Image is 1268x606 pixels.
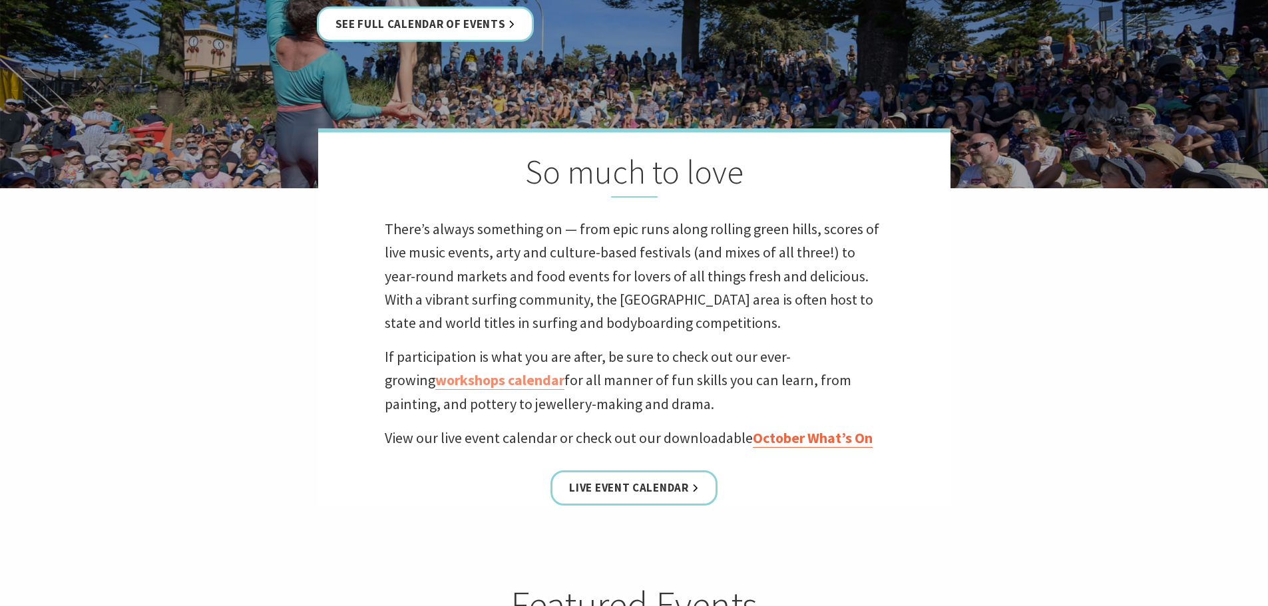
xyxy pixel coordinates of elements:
a: See Full Calendar of Events [317,7,534,42]
a: Live Event Calendar [550,470,717,506]
h2: So much to love [385,152,884,198]
a: October What’s On [753,428,873,448]
p: If participation is what you are after, be sure to check out our ever-growing for all manner of f... [385,345,884,416]
a: workshops calendar [435,371,564,390]
p: View our live event calendar or check out our downloadable [385,426,884,450]
p: There’s always something on — from epic runs along rolling green hills, scores of live music even... [385,218,884,335]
